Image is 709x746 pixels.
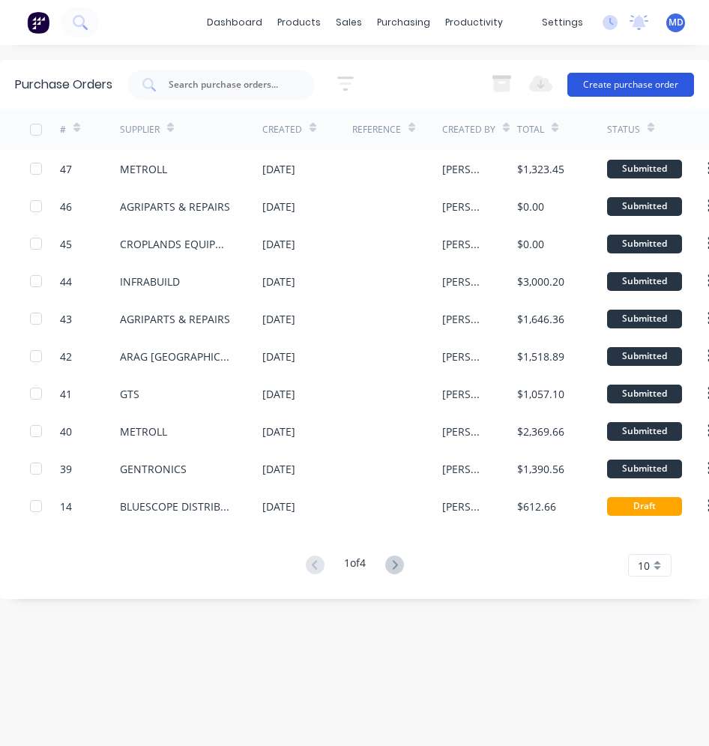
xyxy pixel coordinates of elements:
div: [PERSON_NAME] [442,461,487,477]
div: METROLL [120,424,167,439]
div: Draft [607,497,682,516]
div: sales [328,11,369,34]
div: [PERSON_NAME] [442,199,487,214]
div: productivity [438,11,510,34]
div: [PERSON_NAME] [442,386,487,402]
div: [PERSON_NAME] [442,274,487,289]
div: 42 [60,349,72,364]
div: Submitted [607,347,682,366]
div: [PERSON_NAME] [442,236,487,252]
div: $2,369.66 [517,424,564,439]
div: [DATE] [262,424,295,439]
div: Created [262,123,302,136]
div: 1 of 4 [344,555,366,577]
div: Submitted [607,160,682,178]
div: [DATE] [262,311,295,327]
div: products [270,11,328,34]
div: Submitted [607,310,682,328]
div: $0.00 [517,236,544,252]
div: $1,390.56 [517,461,564,477]
div: [DATE] [262,236,295,252]
div: [DATE] [262,274,295,289]
div: 39 [60,461,72,477]
div: purchasing [369,11,438,34]
div: BLUESCOPE DISTRIBUTION PTY LTD [120,499,232,514]
div: $3,000.20 [517,274,564,289]
div: Submitted [607,272,682,291]
div: [PERSON_NAME] [442,161,487,177]
div: AGRIPARTS & REPAIRS [120,199,230,214]
div: $1,057.10 [517,386,564,402]
input: Search purchase orders... [167,77,292,92]
div: Reference [352,123,401,136]
div: [DATE] [262,161,295,177]
div: Supplier [120,123,160,136]
div: [DATE] [262,461,295,477]
div: Submitted [607,460,682,478]
img: Factory [27,11,49,34]
div: [DATE] [262,349,295,364]
div: Purchase Orders [15,76,112,94]
div: $1,518.89 [517,349,564,364]
div: $1,323.45 [517,161,564,177]
div: GTS [120,386,139,402]
div: 41 [60,386,72,402]
button: Create purchase order [567,73,694,97]
div: INFRABUILD [120,274,180,289]
div: $1,646.36 [517,311,564,327]
div: 45 [60,236,72,252]
div: [DATE] [262,386,295,402]
div: Submitted [607,235,682,253]
div: 44 [60,274,72,289]
span: MD [669,16,684,29]
div: [PERSON_NAME] [442,424,487,439]
div: Submitted [607,385,682,403]
div: 47 [60,161,72,177]
span: 10 [638,558,650,574]
div: [PERSON_NAME] [442,349,487,364]
div: [PERSON_NAME] [442,311,487,327]
div: [DATE] [262,199,295,214]
div: $612.66 [517,499,556,514]
div: Submitted [607,422,682,441]
div: Status [607,123,640,136]
div: AGRIPARTS & REPAIRS [120,311,230,327]
div: [PERSON_NAME] [442,499,487,514]
div: METROLL [120,161,167,177]
div: CROPLANDS EQUIPMENT - NAREMBEEN [120,236,232,252]
div: 43 [60,311,72,327]
div: settings [534,11,591,34]
div: [DATE] [262,499,295,514]
div: 14 [60,499,72,514]
div: Created By [442,123,495,136]
div: Submitted [607,197,682,216]
div: # [60,123,66,136]
div: GENTRONICS [120,461,187,477]
div: ARAG [GEOGRAPHIC_DATA] [120,349,232,364]
div: 40 [60,424,72,439]
div: $0.00 [517,199,544,214]
div: Total [517,123,544,136]
div: 46 [60,199,72,214]
a: dashboard [199,11,270,34]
